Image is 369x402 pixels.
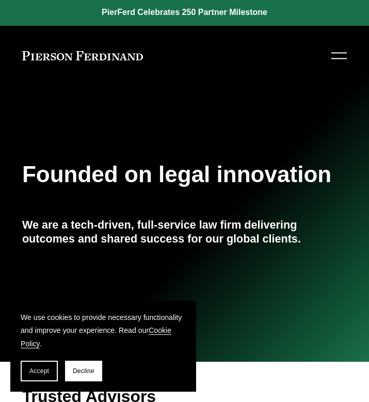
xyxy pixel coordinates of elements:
[22,218,347,246] h4: We are a tech-driven, full-service law firm delivering outcomes and shared success for our global...
[73,367,94,375] span: Decline
[22,162,347,187] h1: Founded on legal innovation
[21,311,186,350] p: We use cookies to provide necessary functionality and improve your experience. Read our .
[21,326,171,347] a: Cookie Policy
[21,361,58,381] button: Accept
[65,361,102,381] button: Decline
[10,301,196,392] section: Cookie banner
[29,367,49,375] span: Accept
